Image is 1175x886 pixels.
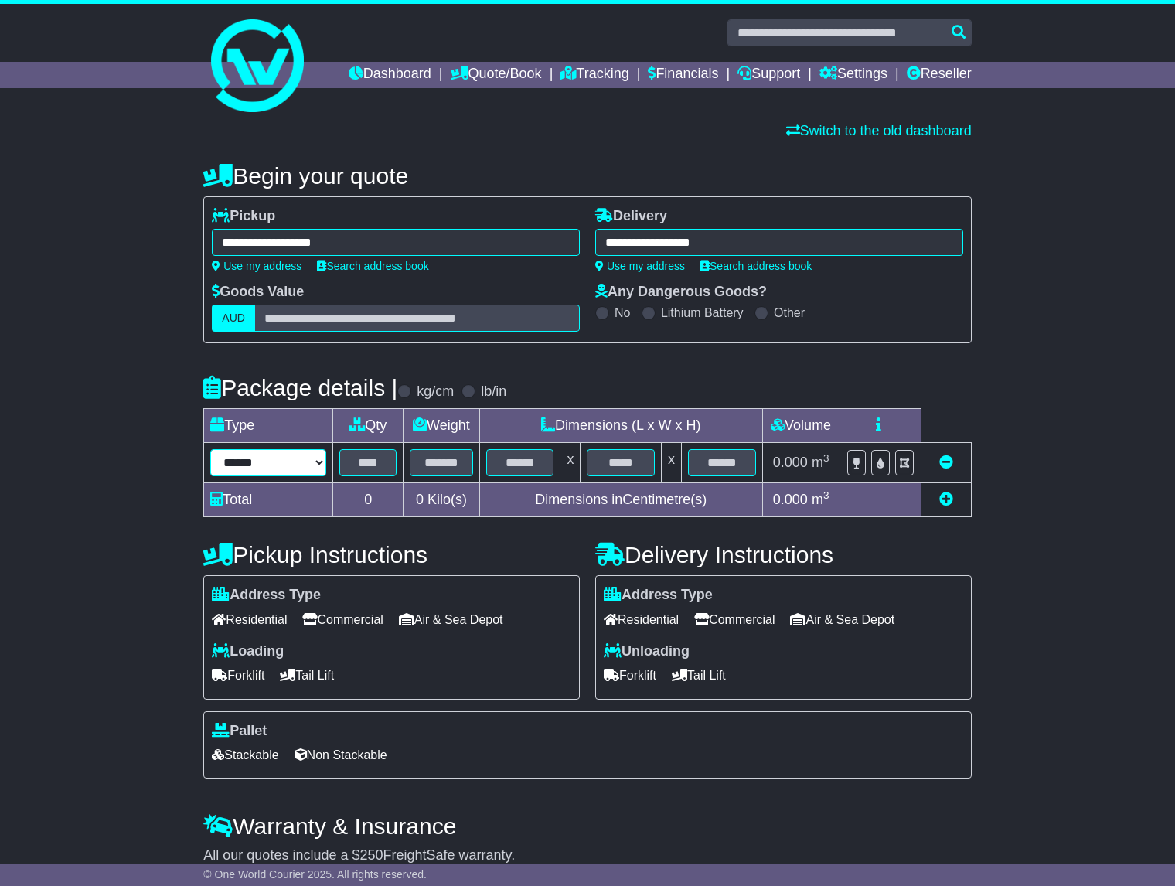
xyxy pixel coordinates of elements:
[595,542,972,567] h4: Delivery Instructions
[349,62,431,88] a: Dashboard
[790,608,894,632] span: Air & Sea Depot
[333,483,404,517] td: 0
[939,455,953,470] a: Remove this item
[295,743,387,767] span: Non Stackable
[700,260,812,272] a: Search address book
[212,587,321,604] label: Address Type
[694,608,775,632] span: Commercial
[812,455,829,470] span: m
[203,813,971,839] h4: Warranty & Insurance
[595,284,767,301] label: Any Dangerous Goods?
[212,284,304,301] label: Goods Value
[212,305,255,332] label: AUD
[212,643,284,660] label: Loading
[203,868,427,881] span: © One World Courier 2025. All rights reserved.
[812,492,829,507] span: m
[317,260,428,272] a: Search address book
[203,542,580,567] h4: Pickup Instructions
[737,62,800,88] a: Support
[615,305,630,320] label: No
[823,452,829,464] sup: 3
[212,743,278,767] span: Stackable
[595,208,667,225] label: Delivery
[479,409,762,443] td: Dimensions (L x W x H)
[280,663,334,687] span: Tail Lift
[786,123,972,138] a: Switch to the old dashboard
[773,492,808,507] span: 0.000
[204,409,333,443] td: Type
[604,608,679,632] span: Residential
[203,847,971,864] div: All our quotes include a $ FreightSafe warranty.
[212,723,267,740] label: Pallet
[939,492,953,507] a: Add new item
[604,643,690,660] label: Unloading
[648,62,718,88] a: Financials
[774,305,805,320] label: Other
[399,608,503,632] span: Air & Sea Depot
[560,62,628,88] a: Tracking
[661,305,744,320] label: Lithium Battery
[212,608,287,632] span: Residential
[203,375,397,400] h4: Package details |
[417,383,454,400] label: kg/cm
[604,587,713,604] label: Address Type
[672,663,726,687] span: Tail Lift
[819,62,887,88] a: Settings
[302,608,383,632] span: Commercial
[404,409,480,443] td: Weight
[560,443,581,483] td: x
[212,663,264,687] span: Forklift
[595,260,685,272] a: Use my address
[907,62,972,88] a: Reseller
[451,62,542,88] a: Quote/Book
[662,443,682,483] td: x
[333,409,404,443] td: Qty
[212,260,301,272] a: Use my address
[773,455,808,470] span: 0.000
[479,483,762,517] td: Dimensions in Centimetre(s)
[212,208,275,225] label: Pickup
[404,483,480,517] td: Kilo(s)
[204,483,333,517] td: Total
[481,383,506,400] label: lb/in
[416,492,424,507] span: 0
[604,663,656,687] span: Forklift
[359,847,383,863] span: 250
[823,489,829,501] sup: 3
[203,163,971,189] h4: Begin your quote
[762,409,840,443] td: Volume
